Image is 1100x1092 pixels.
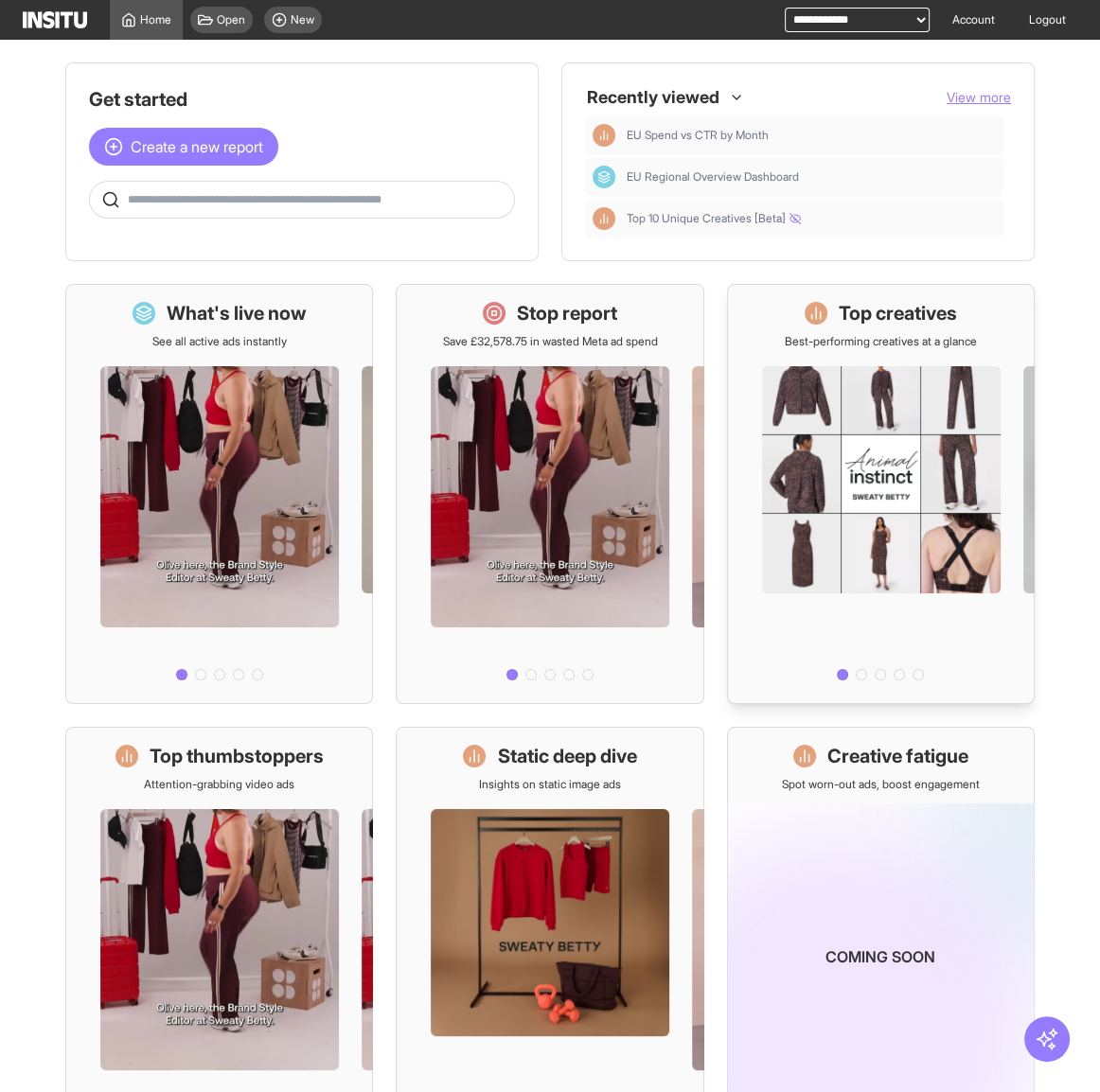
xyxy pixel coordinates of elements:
h1: What's live now [167,300,307,326]
h1: Get started [89,86,515,113]
a: Stop reportSave £32,578.75 in wasted Meta ad spend [396,284,703,704]
p: Best-performing creatives at a glance [785,334,977,349]
span: EU Spend vs CTR by Month [627,128,769,143]
span: Home [140,12,171,27]
h1: Top creatives [839,300,957,326]
a: Top creativesBest-performing creatives at a glance [727,284,1035,704]
h1: Top thumbstoppers [150,743,324,769]
a: What's live nowSee all active ads instantly [65,284,373,704]
span: Open [217,12,245,27]
span: Top 10 Unique Creatives [Beta] [627,211,801,226]
span: Top 10 Unique Creatives [Beta] [627,211,996,226]
p: Save £32,578.75 in wasted Meta ad spend [442,334,657,349]
p: See all active ads instantly [152,334,287,349]
h1: Static deep dive [497,743,636,769]
img: Logo [23,11,87,28]
span: EU Regional Overview Dashboard [627,169,799,185]
span: New [291,12,314,27]
button: View more [947,88,1011,107]
span: EU Spend vs CTR by Month [627,128,996,143]
h1: Stop report [517,300,617,326]
div: Insights [593,124,615,147]
div: Insights [593,207,615,230]
div: Dashboard [593,166,615,188]
button: Create a new report [89,128,278,166]
span: View more [947,89,1011,105]
p: Insights on static image ads [479,777,621,792]
span: EU Regional Overview Dashboard [627,169,996,185]
span: Create a new report [131,135,263,158]
p: Attention-grabbing video ads [144,777,294,792]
